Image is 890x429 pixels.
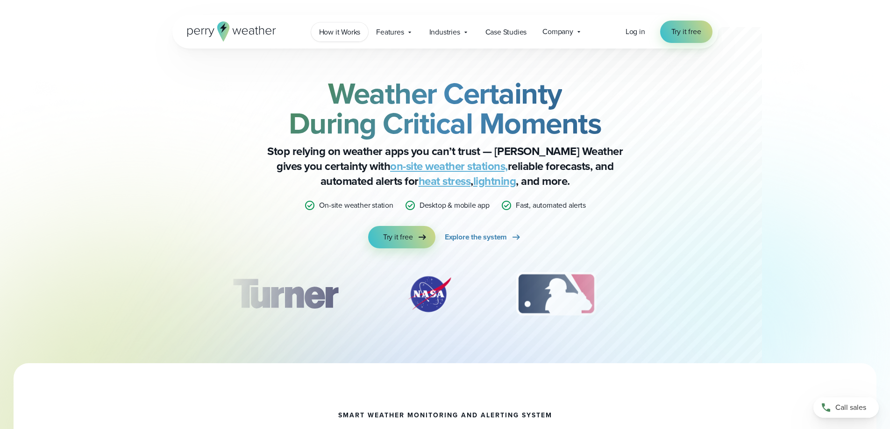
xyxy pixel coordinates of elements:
img: PGA.svg [650,271,725,317]
span: How it Works [319,27,361,38]
img: MLB.svg [507,271,605,317]
span: Case Studies [485,27,527,38]
span: Call sales [835,402,866,413]
a: on-site weather stations, [390,158,508,175]
span: Company [542,26,573,37]
div: 1 of 12 [219,271,351,317]
div: 2 of 12 [397,271,462,317]
a: Log in [626,26,645,37]
p: On-site weather station [319,200,393,211]
span: Try it free [671,26,701,37]
p: Desktop & mobile app [420,200,490,211]
a: Try it free [368,226,435,248]
a: How it Works [311,22,369,42]
span: Explore the system [445,232,507,243]
span: Industries [429,27,460,38]
img: Turner-Construction_1.svg [219,271,351,317]
h1: smart weather monitoring and alerting system [338,412,552,419]
p: Stop relying on weather apps you can’t trust — [PERSON_NAME] Weather gives you certainty with rel... [258,144,632,189]
p: Fast, automated alerts [516,200,586,211]
a: Case Studies [477,22,535,42]
a: Try it free [660,21,712,43]
span: Features [376,27,404,38]
a: heat stress [419,173,471,190]
a: Call sales [813,397,879,418]
div: 3 of 12 [507,271,605,317]
a: lightning [473,173,516,190]
span: Try it free [383,232,413,243]
div: 4 of 12 [650,271,725,317]
strong: Weather Certainty During Critical Moments [289,71,602,145]
div: slideshow [219,271,671,322]
a: Explore the system [445,226,522,248]
img: NASA.svg [397,271,462,317]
